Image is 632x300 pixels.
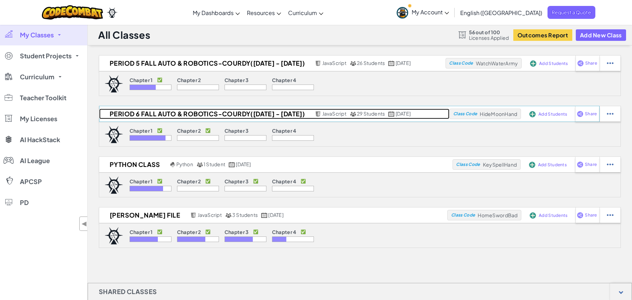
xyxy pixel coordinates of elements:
[204,161,225,167] span: 1 Student
[253,178,258,184] p: ✅
[449,61,473,65] span: Class Code
[451,213,475,217] span: Class Code
[104,75,123,93] img: logo
[247,9,275,16] span: Resources
[469,35,509,41] span: Licenses Applied
[20,137,60,143] span: AI HackStack
[607,111,613,117] img: IconStudentEllipsis.svg
[157,77,162,83] p: ✅
[99,58,313,68] h2: Period 5 Fall Auto & Robotics-Courdy([DATE] - [DATE])
[585,213,597,217] span: Share
[322,110,346,117] span: JavaScript
[322,60,346,66] span: JavaScript
[529,162,535,168] img: IconAddStudents.svg
[577,212,583,218] img: IconShare_Purple.svg
[480,111,517,117] span: HideMoonHand
[176,161,193,167] span: Python
[350,61,356,66] img: MultipleUsers.png
[393,1,453,23] a: My Account
[585,61,597,65] span: Share
[130,77,153,83] p: Chapter 1
[412,8,449,16] span: My Account
[106,7,118,18] img: Ozaria
[104,176,123,194] img: logo
[607,60,613,66] img: IconStudentEllipsis.svg
[243,3,285,22] a: Resources
[232,212,258,218] span: 3 Students
[396,60,411,66] span: [DATE]
[177,128,201,133] p: Chapter 2
[99,109,449,119] a: Period 6 Fall Auto & Robotics-Courdy([DATE] - [DATE]) JavaScript 29 Students [DATE]
[20,158,50,164] span: AI League
[130,229,153,235] p: Chapter 1
[20,95,66,101] span: Teacher Toolkit
[513,29,572,41] button: Outcomes Report
[469,29,509,35] span: 56 out of 100
[99,210,447,220] a: [PERSON_NAME] File JavaScript 3 Students [DATE]
[357,110,385,117] span: 29 Students
[460,9,542,16] span: English ([GEOGRAPHIC_DATA])
[42,5,103,20] img: CodeCombat logo
[236,161,251,167] span: [DATE]
[538,112,567,116] span: Add Students
[529,111,536,117] img: IconAddStudents.svg
[157,229,162,235] p: ✅
[388,111,395,117] img: calendar.svg
[272,77,296,83] p: Chapter 4
[483,161,517,168] span: KeySpellHand
[170,162,176,167] img: python.png
[478,212,517,218] span: HomeSwordBad
[130,178,153,184] p: Chapter 1
[457,3,546,22] a: English ([GEOGRAPHIC_DATA])
[205,178,211,184] p: ✅
[157,128,162,133] p: ✅
[177,229,201,235] p: Chapter 2
[20,74,54,80] span: Curriculum
[539,61,568,66] span: Add Students
[397,7,408,19] img: avatar
[157,178,162,184] p: ✅
[577,111,583,117] img: IconShare_Purple.svg
[177,77,201,83] p: Chapter 2
[225,213,232,218] img: MultipleUsers.png
[577,161,583,168] img: IconShare_Purple.svg
[98,28,150,42] h1: All Classes
[225,178,249,184] p: Chapter 3
[530,60,536,67] img: IconAddStudents.svg
[99,159,453,170] a: Python Class Python 1 Student [DATE]
[607,212,613,218] img: IconStudentEllipsis.svg
[301,229,306,235] p: ✅
[301,178,306,184] p: ✅
[396,110,411,117] span: [DATE]
[189,3,243,22] a: My Dashboards
[229,162,235,167] img: calendar.svg
[538,163,567,167] span: Add Students
[99,159,169,170] h2: Python Class
[225,229,249,235] p: Chapter 3
[607,161,613,168] img: IconStudentEllipsis.svg
[357,60,385,66] span: 26 Students
[193,9,234,16] span: My Dashboards
[453,112,477,116] span: Class Code
[272,128,296,133] p: Chapter 4
[548,6,595,19] a: Request a Quote
[104,126,123,143] img: logo
[456,162,480,167] span: Class Code
[530,212,536,219] img: IconAddStudents.svg
[177,178,201,184] p: Chapter 2
[104,227,123,244] img: logo
[20,32,54,38] span: My Classes
[198,212,222,218] span: JavaScript
[20,116,57,122] span: My Licenses
[225,77,249,83] p: Chapter 3
[288,9,317,16] span: Curriculum
[272,178,296,184] p: Chapter 4
[476,60,518,66] span: WatchWaterArmy
[99,210,189,220] h2: [PERSON_NAME] File
[130,128,153,133] p: Chapter 1
[585,162,597,167] span: Share
[261,213,267,218] img: calendar.svg
[388,61,395,66] img: calendar.svg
